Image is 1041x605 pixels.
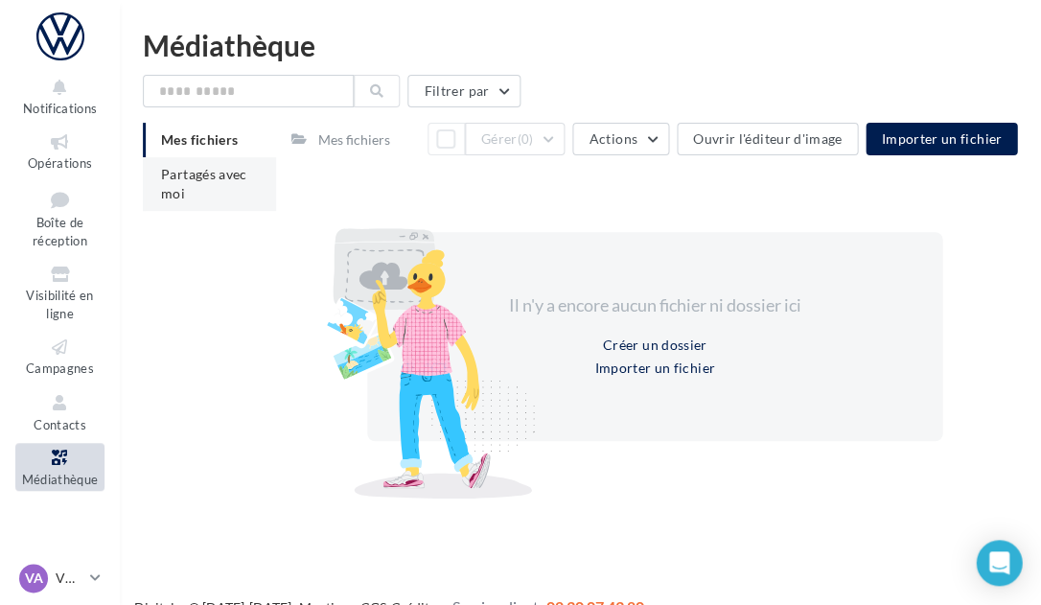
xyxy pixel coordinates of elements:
[15,443,104,490] a: Médiathèque
[881,130,1002,147] span: Importer un fichier
[22,471,99,486] span: Médiathèque
[677,123,858,155] button: Ouvrir l'éditeur d'image
[34,416,86,431] span: Contacts
[572,123,668,155] button: Actions
[25,569,43,588] span: VA
[517,131,533,147] span: (0)
[15,499,104,546] a: Calendrier
[26,361,94,376] span: Campagnes
[976,540,1022,586] div: Open Intercom Messenger
[318,130,390,150] div: Mes fichiers
[15,183,104,253] a: Boîte de réception
[161,131,238,148] span: Mes fichiers
[161,166,247,201] span: Partagés avec moi
[407,75,520,107] button: Filtrer par
[15,560,104,596] a: VA VW [GEOGRAPHIC_DATA]
[589,130,636,147] span: Actions
[587,357,723,380] button: Importer un fichier
[26,288,93,321] span: Visibilité en ligne
[23,101,97,116] span: Notifications
[508,294,800,315] span: Il n'y a encore aucun fichier ni dossier ici
[866,123,1017,155] button: Importer un fichier
[15,388,104,435] a: Contacts
[595,334,715,357] button: Créer un dossier
[143,31,1018,59] div: Médiathèque
[15,333,104,380] a: Campagnes
[15,73,104,120] button: Notifications
[15,260,104,325] a: Visibilité en ligne
[56,569,82,588] p: VW [GEOGRAPHIC_DATA]
[465,123,566,155] button: Gérer(0)
[15,128,104,175] a: Opérations
[28,155,92,171] span: Opérations
[33,215,87,248] span: Boîte de réception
